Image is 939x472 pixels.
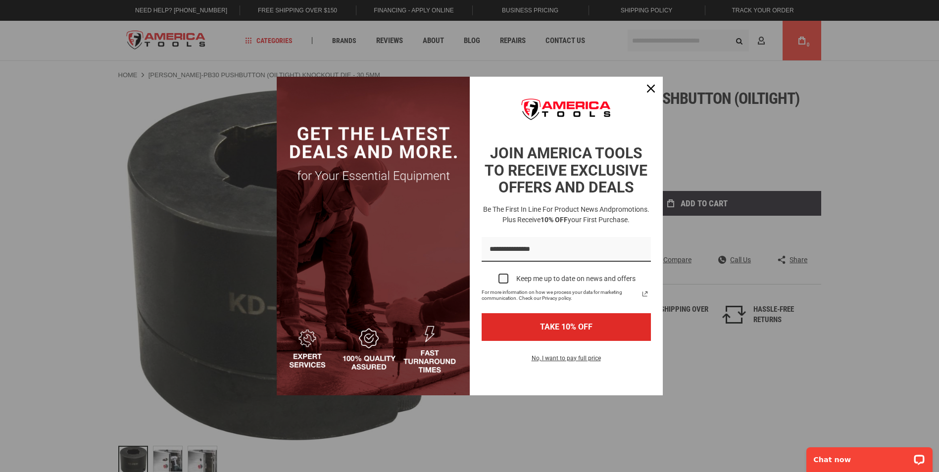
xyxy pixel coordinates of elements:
[482,289,639,301] span: For more information on how we process your data for marketing communication. Check our Privacy p...
[800,441,939,472] iframe: LiveChat chat widget
[639,288,651,300] svg: link icon
[482,313,651,340] button: TAKE 10% OFF
[480,204,653,225] h3: Be the first in line for product news and
[639,77,663,100] button: Close
[524,353,609,370] button: No, I want to pay full price
[639,288,651,300] a: Read our Privacy Policy
[516,275,636,283] div: Keep me up to date on news and offers
[485,144,647,196] strong: JOIN AMERICA TOOLS TO RECEIVE EXCLUSIVE OFFERS AND DEALS
[647,85,655,93] svg: close icon
[482,237,651,262] input: Email field
[502,205,649,224] span: promotions. Plus receive your first purchase.
[541,216,568,224] strong: 10% OFF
